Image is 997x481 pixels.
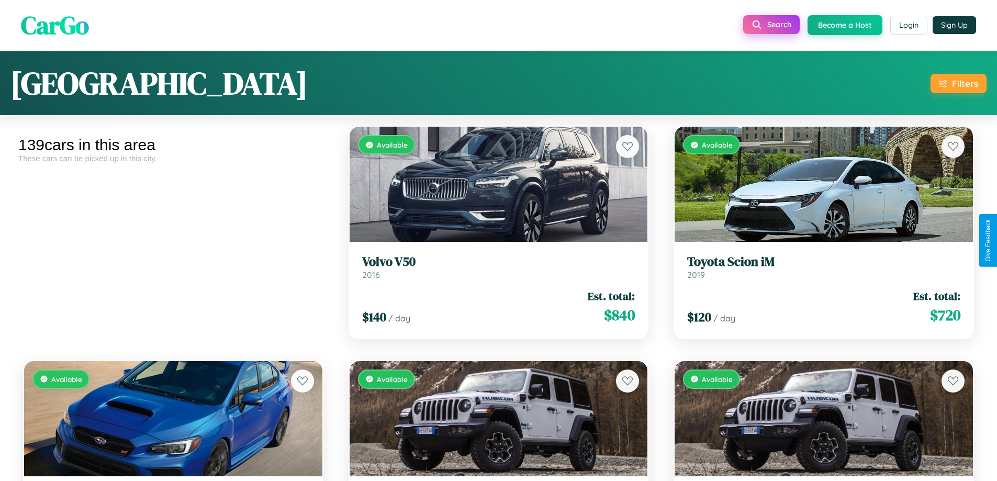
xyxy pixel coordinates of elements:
[362,308,386,326] span: $ 140
[588,288,635,304] span: Est. total:
[930,305,960,326] span: $ 720
[362,254,635,270] h3: Volvo V50
[10,62,308,105] h1: [GEOGRAPHIC_DATA]
[913,288,960,304] span: Est. total:
[51,375,82,384] span: Available
[808,15,882,35] button: Become a Host
[377,140,408,149] span: Available
[362,254,635,280] a: Volvo V502016
[767,20,791,29] span: Search
[18,154,328,163] div: These cars can be picked up in this city.
[713,313,735,323] span: / day
[931,74,987,93] button: Filters
[377,375,408,384] span: Available
[18,136,328,154] div: 139 cars in this area
[933,16,976,34] button: Sign Up
[984,219,992,262] div: Give Feedback
[687,308,711,326] span: $ 120
[952,78,978,89] div: Filters
[21,8,89,42] span: CarGo
[362,270,380,280] span: 2016
[687,270,705,280] span: 2019
[687,254,960,280] a: Toyota Scion iM2019
[702,140,733,149] span: Available
[702,375,733,384] span: Available
[604,305,635,326] span: $ 840
[388,313,410,323] span: / day
[687,254,960,270] h3: Toyota Scion iM
[890,16,927,35] button: Login
[743,15,800,34] button: Search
